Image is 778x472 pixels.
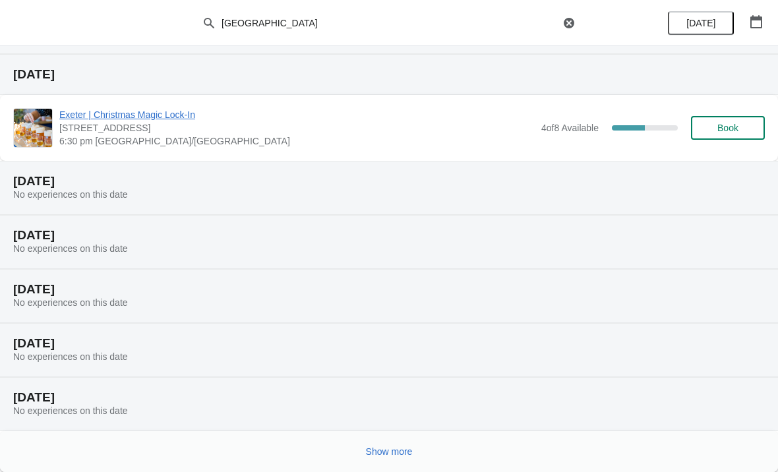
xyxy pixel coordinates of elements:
[13,351,128,362] span: No experiences on this date
[221,11,560,35] input: Search
[13,405,128,416] span: No experiences on this date
[13,283,765,296] h2: [DATE]
[13,229,765,242] h2: [DATE]
[13,189,128,200] span: No experiences on this date
[668,11,734,35] button: [DATE]
[361,440,418,463] button: Show more
[14,109,52,147] img: Exeter | Christmas Magic Lock-In | 46 High Street, Exeter, EX4 3DJ | 6:30 pm Europe/London
[686,18,715,28] span: [DATE]
[366,446,413,457] span: Show more
[541,123,599,133] span: 4 of 8 Available
[13,297,128,308] span: No experiences on this date
[59,108,535,121] span: Exeter | Christmas Magic Lock-In
[13,175,765,188] h2: [DATE]
[717,123,738,133] span: Book
[691,116,765,140] button: Book
[562,16,576,30] button: Clear
[59,121,535,134] span: [STREET_ADDRESS]
[13,337,765,350] h2: [DATE]
[13,243,128,254] span: No experiences on this date
[59,134,535,148] span: 6:30 pm [GEOGRAPHIC_DATA]/[GEOGRAPHIC_DATA]
[13,68,765,81] h2: [DATE]
[13,391,765,404] h2: [DATE]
